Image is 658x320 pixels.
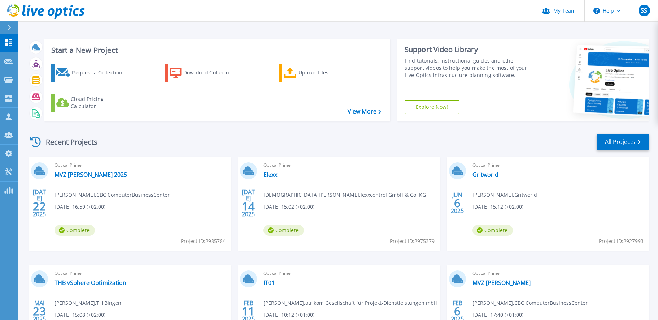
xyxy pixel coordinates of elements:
[472,171,498,178] a: Gritworld
[55,203,105,211] span: [DATE] 16:59 (+02:00)
[472,203,523,211] span: [DATE] 15:12 (+02:00)
[55,171,127,178] a: MVZ [PERSON_NAME] 2025
[263,225,304,236] span: Complete
[263,279,275,286] a: IT01
[55,311,105,319] span: [DATE] 15:08 (+02:00)
[472,299,588,307] span: [PERSON_NAME] , CBC ComputerBusinessCenter
[32,190,46,216] div: [DATE] 2025
[405,45,532,54] div: Support Video Library
[472,191,537,199] span: [PERSON_NAME] , Gritworld
[263,203,314,211] span: [DATE] 15:02 (+02:00)
[55,279,126,286] a: THB vSphere Optimization
[263,311,314,319] span: [DATE] 10:12 (+01:00)
[263,269,436,277] span: Optical Prime
[472,279,531,286] a: MVZ [PERSON_NAME]
[472,311,523,319] span: [DATE] 17:40 (+01:00)
[72,65,130,80] div: Request a Collection
[472,161,645,169] span: Optical Prime
[597,134,649,150] a: All Projects
[28,133,107,151] div: Recent Projects
[454,200,461,206] span: 6
[33,308,46,314] span: 23
[51,94,132,112] a: Cloud Pricing Calculator
[279,64,359,82] a: Upload Files
[241,190,255,216] div: [DATE] 2025
[55,191,170,199] span: [PERSON_NAME] , CBC ComputerBusinessCenter
[454,308,461,314] span: 6
[33,203,46,209] span: 22
[183,65,241,80] div: Download Collector
[51,64,132,82] a: Request a Collection
[55,269,227,277] span: Optical Prime
[405,57,532,79] div: Find tutorials, instructional guides and other support videos to help you make the most of your L...
[263,161,436,169] span: Optical Prime
[181,237,226,245] span: Project ID: 2985784
[405,100,459,114] a: Explore Now!
[263,171,277,178] a: Elexx
[390,237,435,245] span: Project ID: 2975379
[599,237,644,245] span: Project ID: 2927993
[51,46,381,54] h3: Start a New Project
[472,225,513,236] span: Complete
[242,308,255,314] span: 11
[299,65,356,80] div: Upload Files
[71,95,128,110] div: Cloud Pricing Calculator
[641,8,647,13] span: SS
[242,203,255,209] span: 14
[450,190,464,216] div: JUN 2025
[55,161,227,169] span: Optical Prime
[55,225,95,236] span: Complete
[263,299,437,307] span: [PERSON_NAME] , atrikom Gesellschaft für Projekt-Dienstleistungen mbH
[472,269,645,277] span: Optical Prime
[165,64,245,82] a: Download Collector
[263,191,426,199] span: [DEMOGRAPHIC_DATA][PERSON_NAME] , lexxcontrol GmbH & Co. KG
[55,299,121,307] span: [PERSON_NAME] , TH Bingen
[348,108,381,115] a: View More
